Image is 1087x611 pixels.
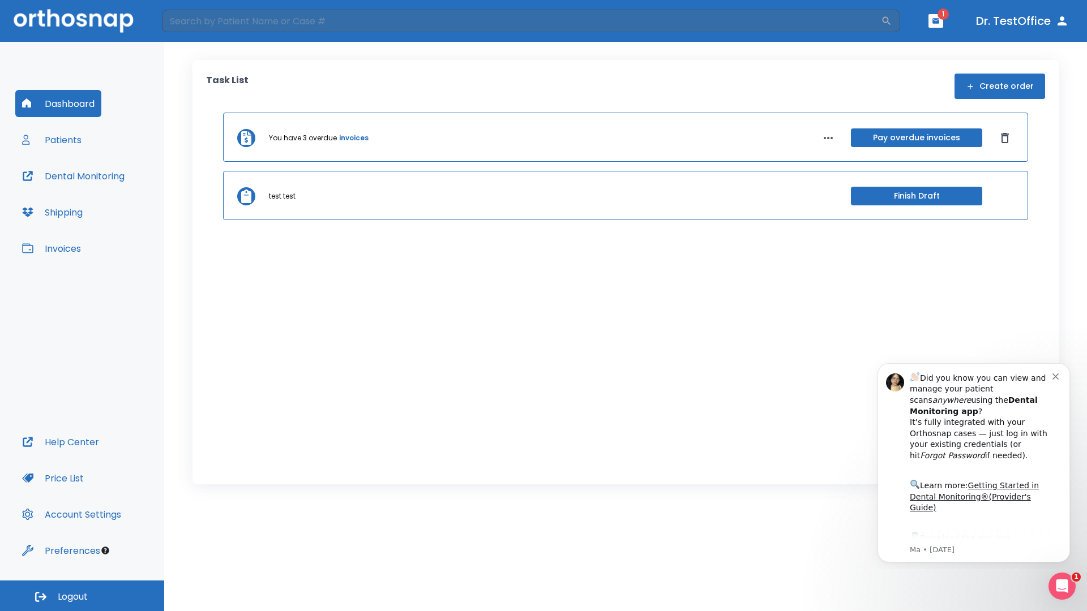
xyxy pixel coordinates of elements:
[972,11,1073,31] button: Dr. TestOffice
[162,10,881,32] input: Search by Patient Name or Case #
[996,129,1014,147] button: Dismiss
[15,235,88,262] button: Invoices
[938,8,949,20] span: 1
[206,74,249,99] p: Task List
[49,192,192,202] p: Message from Ma, sent 7w ago
[15,537,107,564] button: Preferences
[15,126,88,153] button: Patients
[861,353,1087,569] iframe: Intercom notifications message
[851,187,982,205] button: Finish Draft
[955,74,1045,99] button: Create order
[15,501,128,528] button: Account Settings
[49,180,150,201] a: App Store
[15,90,101,117] button: Dashboard
[851,128,982,147] button: Pay overdue invoices
[100,545,110,556] div: Tooltip anchor
[15,199,89,226] button: Shipping
[15,162,131,190] button: Dental Monitoring
[1049,573,1076,600] iframe: Intercom live chat
[1072,573,1081,582] span: 1
[269,191,296,201] p: test test
[58,591,88,603] span: Logout
[15,428,106,455] button: Help Center
[339,133,369,143] a: invoices
[269,133,337,143] p: You have 3 overdue
[14,9,134,32] img: Orthosnap
[192,18,201,27] button: Dismiss notification
[15,464,91,492] button: Price List
[49,178,192,235] div: Download the app: | ​ Let us know if you need help getting started!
